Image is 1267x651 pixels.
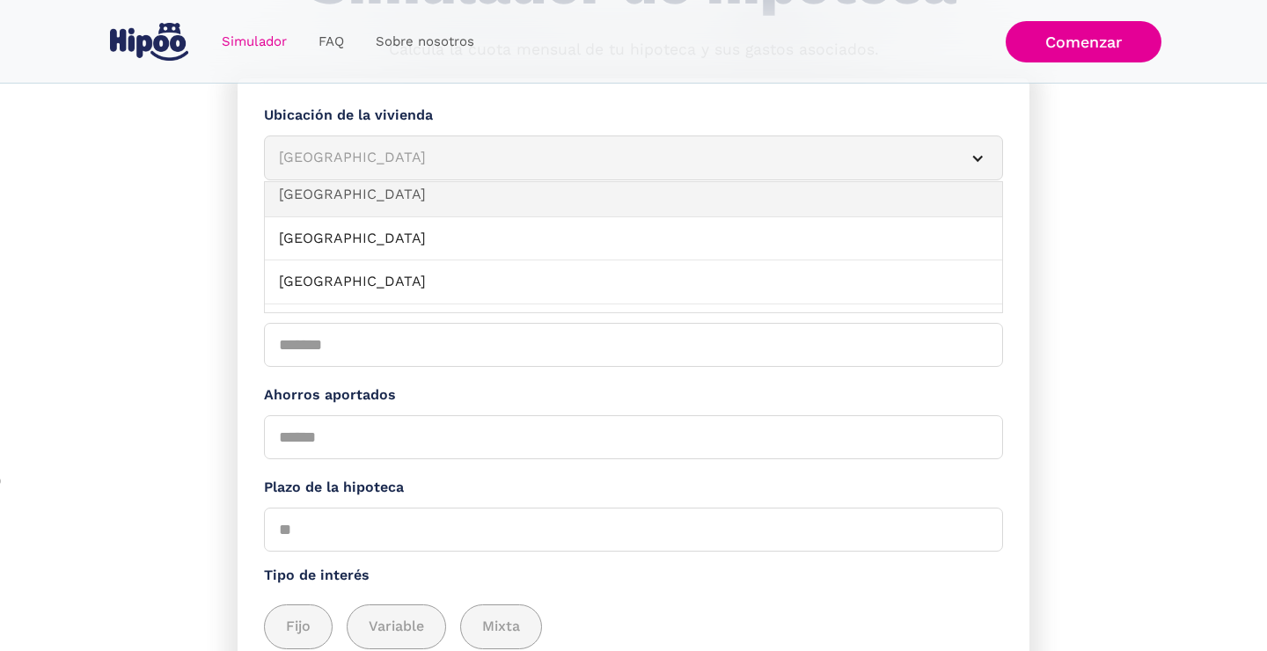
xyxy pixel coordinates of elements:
a: [GEOGRAPHIC_DATA] [265,217,1002,261]
nav: [GEOGRAPHIC_DATA] [264,181,1003,313]
a: [GEOGRAPHIC_DATA] [265,260,1002,304]
label: Ubicación de la vivienda [264,105,1003,127]
article: [GEOGRAPHIC_DATA] [264,135,1003,180]
a: Comenzar [1006,21,1161,62]
a: [GEOGRAPHIC_DATA] [265,304,1002,348]
span: Fijo [286,616,311,638]
a: home [106,16,192,68]
label: Tipo de interés [264,565,1003,587]
div: add_description_here [264,604,1003,649]
label: Plazo de la hipoteca [264,477,1003,499]
a: Sobre nosotros [360,25,490,59]
label: Ahorros aportados [264,384,1003,406]
span: Mixta [482,616,520,638]
a: [GEOGRAPHIC_DATA] [265,173,1002,217]
a: Simulador [206,25,303,59]
div: [GEOGRAPHIC_DATA] [279,147,946,169]
span: Variable [369,616,424,638]
a: FAQ [303,25,360,59]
